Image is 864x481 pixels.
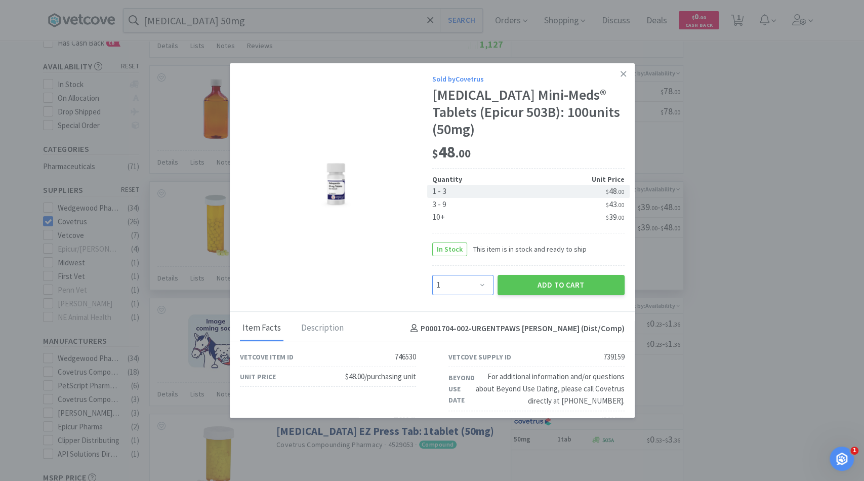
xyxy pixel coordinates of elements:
[312,160,360,209] img: 58cdac16b4404985aed386ba5e4d71fe_739159.png
[433,243,467,256] span: In Stock
[406,322,625,335] h4: P0001704-002 - URGENTPAWS [PERSON_NAME] (Dist/Comp)
[299,316,346,341] div: Description
[617,202,625,209] span: . 00
[240,316,283,341] div: Item Facts
[345,371,416,383] div: $48.00/purchasing unit
[448,415,462,426] div: SKU
[606,202,609,209] span: $
[606,212,625,222] span: 39
[432,87,625,138] div: [MEDICAL_DATA] Mini-Meds® Tablets (Epicur 503B): 100units (50mg)
[240,371,276,382] div: Unit Price
[240,415,267,426] div: Man No.
[617,188,625,195] span: . 00
[432,211,528,224] div: 10+
[606,186,625,196] span: 48
[528,174,625,185] div: Unit Price
[432,142,471,162] span: 48
[606,188,609,195] span: $
[606,199,625,209] span: 43
[603,351,625,363] div: 739159
[617,214,625,221] span: . 00
[600,415,625,427] div: 4560041
[432,198,528,211] div: 3 - 9
[850,447,858,455] span: 1
[432,146,438,161] span: $
[432,174,528,185] div: Quantity
[391,415,416,427] div: 4560041
[475,371,625,407] div: For additional information and/or questions about Beyond Use Dating, please call Covetrus directl...
[498,275,625,295] button: Add to Cart
[448,351,511,363] div: Vetcove Supply ID
[240,351,294,363] div: Vetcove Item ID
[448,372,475,406] div: Beyond Use Date
[830,447,854,471] iframe: Intercom live chat
[606,214,609,221] span: $
[432,73,625,85] div: Sold by Covetrus
[456,146,471,161] span: . 00
[432,185,528,198] div: 1 - 3
[395,351,416,363] div: 746530
[467,244,587,255] span: This item is in stock and ready to ship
